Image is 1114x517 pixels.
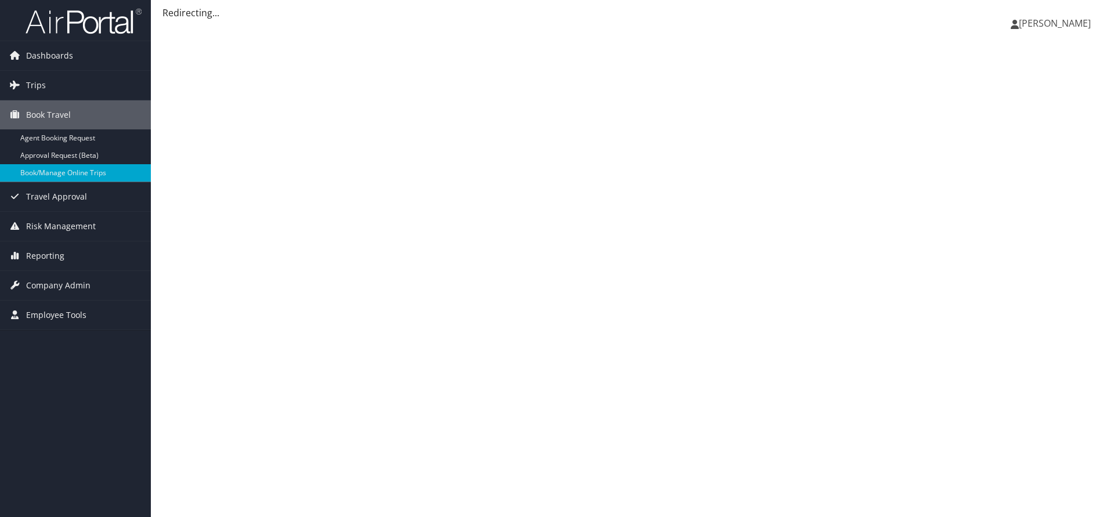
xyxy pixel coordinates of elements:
span: Risk Management [26,212,96,241]
span: Employee Tools [26,301,86,330]
span: Dashboards [26,41,73,70]
span: Trips [26,71,46,100]
img: airportal-logo.png [26,8,142,35]
span: Company Admin [26,271,91,300]
span: Travel Approval [26,182,87,211]
span: [PERSON_NAME] [1019,17,1091,30]
div: Redirecting... [162,6,1102,20]
span: Reporting [26,241,64,270]
span: Book Travel [26,100,71,129]
a: [PERSON_NAME] [1011,6,1102,41]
